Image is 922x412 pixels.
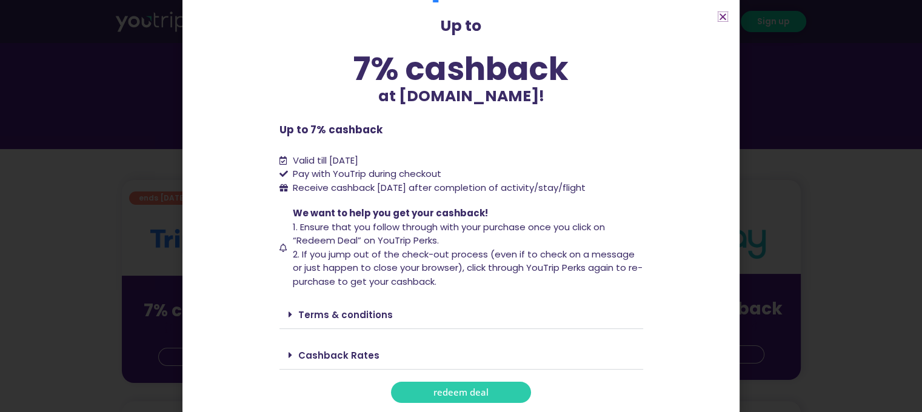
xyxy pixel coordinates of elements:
a: Cashback Rates [298,349,379,362]
a: redeem deal [391,382,531,403]
span: 1. Ensure that you follow through with your purchase once you click on “Redeem Deal” on YouTrip P... [293,221,605,247]
span: Receive cashback [DATE] after completion of activity/stay/flight [293,181,586,194]
span: Valid till [DATE] [293,154,358,167]
div: Cashback Rates [279,341,643,370]
span: We want to help you get your cashback! [293,207,488,219]
div: Terms & conditions [279,301,643,329]
p: at [DOMAIN_NAME]! [279,85,643,108]
a: Close [718,12,727,21]
a: Terms & conditions [298,308,393,321]
span: 2. If you jump out of the check-out process (even if to check on a message or just happen to clos... [293,248,643,288]
span: Pay with YouTrip during checkout [290,167,441,181]
b: Up to 7% cashback [279,122,382,137]
p: Up to [279,15,643,38]
div: 7% cashback [279,53,643,85]
span: redeem deal [433,388,489,397]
